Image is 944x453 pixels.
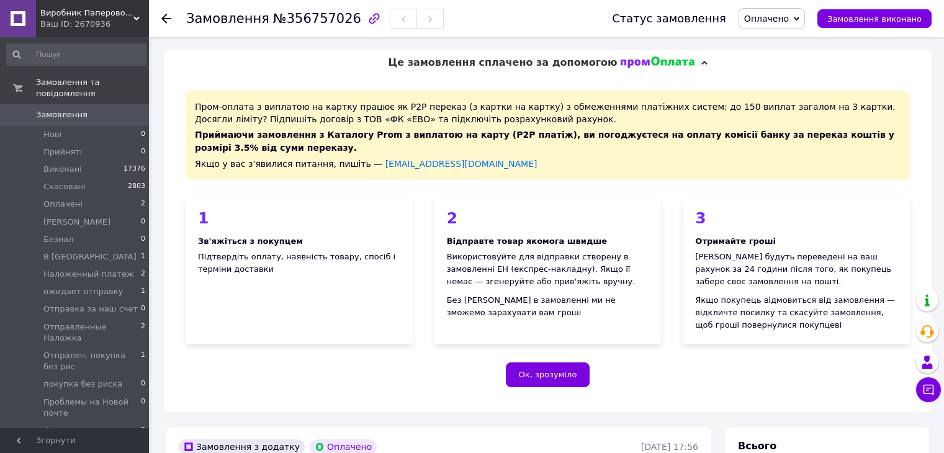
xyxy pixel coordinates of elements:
[695,210,897,226] div: 3
[43,217,110,228] span: [PERSON_NAME]
[43,286,123,297] span: ожидает отправку
[6,43,146,66] input: Пошук
[916,377,941,402] button: Чат з покупцем
[43,199,83,210] span: Оплачені
[43,164,82,175] span: Виконані
[36,109,88,120] span: Замовлення
[141,146,145,158] span: 0
[43,251,137,262] span: В [GEOGRAPHIC_DATA]
[43,350,141,372] span: Отпрален. покупка без рис
[141,397,145,419] span: 0
[36,77,149,99] span: Замовлення та повідомлення
[43,181,86,192] span: Скасовані
[827,14,922,24] span: Замовлення виконано
[385,159,537,169] a: [EMAIL_ADDRESS][DOMAIN_NAME]
[621,56,695,69] img: evopay logo
[141,129,145,140] span: 0
[198,251,400,276] div: Підтвердіть оплату, наявність товару, спосіб і терміни доставки
[695,251,897,288] div: [PERSON_NAME] будуть переведені на ваш рахунок за 24 години після того, як покупець забере своє з...
[695,294,897,331] div: Якщо покупець відмовиться від замовлення — відкличте посилку та скасуйте замовлення, щоб гроші по...
[124,164,145,175] span: 17376
[43,379,122,390] span: покупка без риска
[817,9,932,28] button: Замовлення виконано
[447,210,649,226] div: 2
[195,130,894,153] span: Приймаючи замовлення з Каталогу Prom з виплатою на карту (Р2Р платіж), ви погоджуєтеся на оплату ...
[141,217,145,228] span: 0
[141,321,145,344] span: 2
[43,269,134,280] span: Наложенный платеж
[141,350,145,372] span: 1
[744,14,789,24] span: Оплачено
[141,234,145,245] span: 0
[198,236,303,246] b: Зв'яжіться з покупцем
[641,442,698,452] time: [DATE] 17:56
[43,146,82,158] span: Прийняті
[506,362,590,387] button: Ок, зрозуміло
[128,181,145,192] span: 2803
[612,12,726,25] div: Статус замовлення
[738,440,776,452] span: Всього
[161,12,171,25] div: Повернутися назад
[447,294,649,319] div: Без [PERSON_NAME] в замовленні ми не зможемо зарахувати вам гроші
[43,303,138,315] span: Отправка за наш счет
[141,269,145,280] span: 2
[40,7,133,19] span: Виробник Паперової Стружки
[40,19,149,30] div: Ваш ID: 2670936
[273,11,361,26] span: №356757026
[695,236,776,246] b: Отримайте гроші
[141,379,145,390] span: 0
[388,56,617,68] span: Це замовлення сплачено за допомогою
[141,286,145,297] span: 1
[43,321,141,344] span: Отправленные Наложка
[195,158,901,170] div: Якщо у вас з'явилися питання, пишіть —
[198,210,400,226] div: 1
[447,236,607,246] b: Відправте товар якомога швидше
[43,234,74,245] span: Безнал
[141,425,145,436] span: 0
[43,129,61,140] span: Нові
[519,370,577,379] span: Ок, зрозуміло
[186,91,910,179] div: Пром-оплата з виплатою на картку працює як P2P переказ (з картки на картку) з обмеженнями платіжн...
[141,199,145,210] span: 2
[43,397,141,419] span: Проблемы на Новой почте
[141,251,145,262] span: 1
[447,251,649,288] div: Використовуйте для відправки створену в замовленні ЕН (експрес-накладну). Якщо її немає — згенеру...
[186,11,269,26] span: Замовлення
[43,425,90,436] span: Самовывоз
[141,303,145,315] span: 0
